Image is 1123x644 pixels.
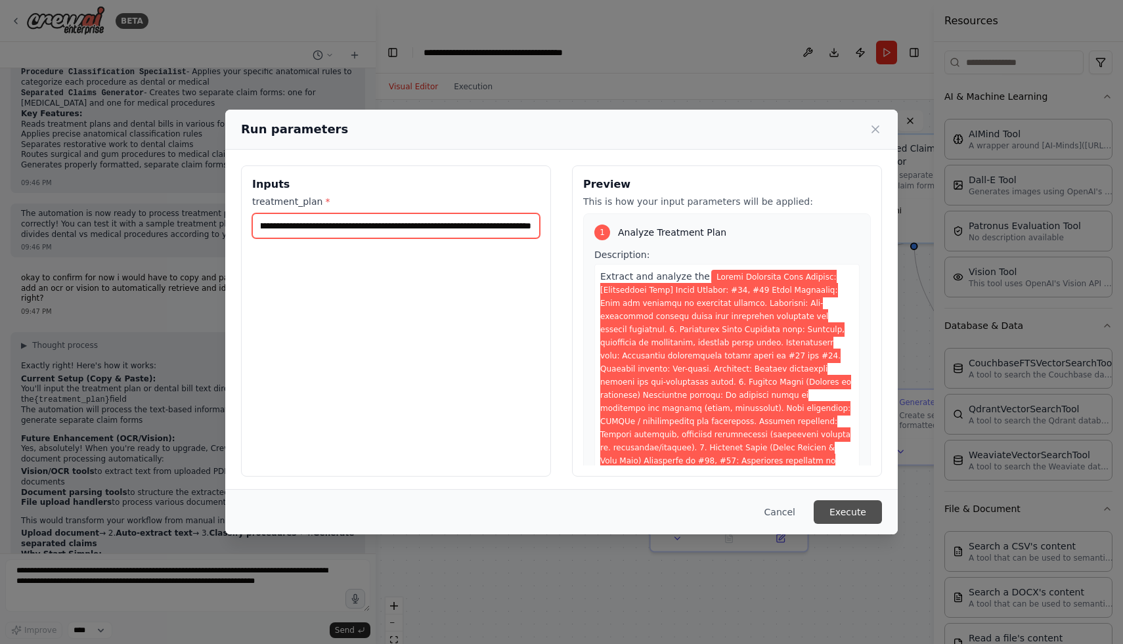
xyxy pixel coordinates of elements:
button: Cancel [754,500,806,524]
h3: Inputs [252,177,540,192]
p: This is how your input parameters will be applied: [583,195,871,208]
label: treatment_plan [252,195,540,208]
span: Analyze Treatment Plan [618,226,726,239]
div: 1 [594,225,610,240]
h2: Run parameters [241,120,348,139]
span: Description: [594,249,650,260]
h3: Preview [583,177,871,192]
span: Extract and analyze the [600,271,710,282]
button: Execute [814,500,882,524]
